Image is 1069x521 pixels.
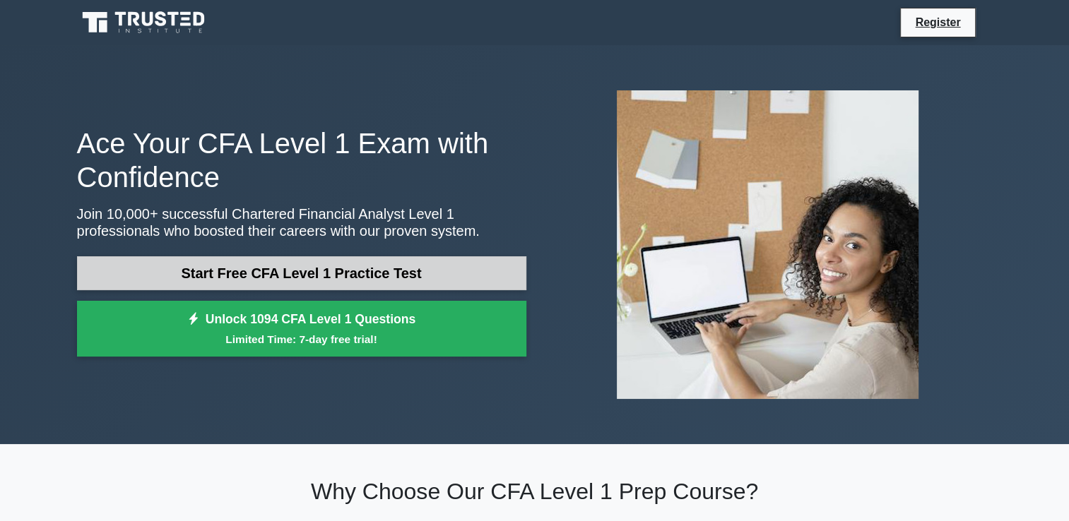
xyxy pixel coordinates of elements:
h1: Ace Your CFA Level 1 Exam with Confidence [77,126,526,194]
p: Join 10,000+ successful Chartered Financial Analyst Level 1 professionals who boosted their caree... [77,205,526,239]
small: Limited Time: 7-day free trial! [95,331,509,347]
a: Unlock 1094 CFA Level 1 QuestionsLimited Time: 7-day free trial! [77,301,526,357]
a: Register [906,13,969,31]
a: Start Free CFA Level 1 Practice Test [77,256,526,290]
h2: Why Choose Our CFA Level 1 Prep Course? [77,478,993,505]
